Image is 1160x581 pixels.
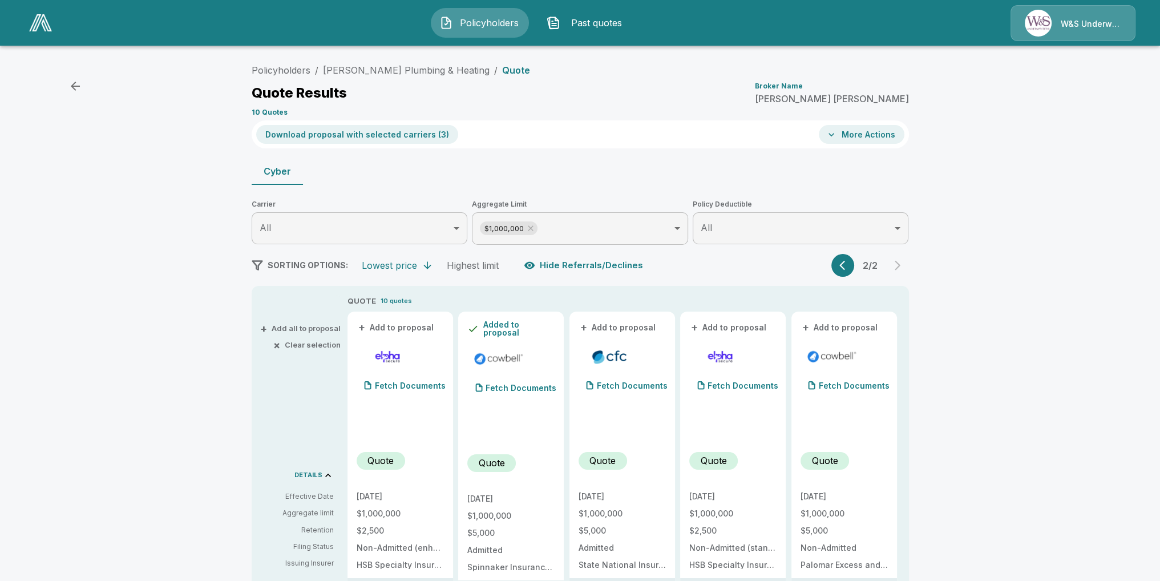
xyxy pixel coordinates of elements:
[252,86,347,100] p: Quote Results
[367,454,394,467] p: Quote
[261,491,334,502] p: Effective Date
[375,382,446,390] p: Fetch Documents
[565,16,628,30] span: Past quotes
[347,296,376,307] p: QUOTE
[480,222,528,235] span: $1,000,000
[479,456,505,470] p: Quote
[689,493,777,501] p: [DATE]
[268,260,348,270] span: SORTING OPTIONS:
[472,199,688,210] span: Aggregate Limit
[252,63,530,77] nav: breadcrumb
[447,260,499,271] div: Highest limit
[689,527,777,535] p: $2,500
[467,563,555,571] p: Spinnaker Insurance Company NAIC #24376, AM Best "A-" (Excellent) Rated.
[357,544,444,552] p: Non-Admitted (enhanced)
[261,525,334,535] p: Retention
[579,493,666,501] p: [DATE]
[357,321,436,334] button: +Add to proposal
[467,512,555,520] p: $1,000,000
[859,261,882,270] p: 2 / 2
[29,14,52,31] img: AA Logo
[801,510,888,518] p: $1,000,000
[583,348,636,365] img: cfccyberadmitted
[439,16,453,30] img: Policyholders Icon
[252,109,288,116] p: 10 Quotes
[252,64,310,76] a: Policyholders
[811,454,838,467] p: Quote
[689,510,777,518] p: $1,000,000
[458,16,520,30] span: Policyholders
[357,510,444,518] p: $1,000,000
[805,348,858,365] img: cowbellp250
[689,321,769,334] button: +Add to proposal
[691,324,698,332] span: +
[362,260,417,271] div: Lowest price
[276,341,341,349] button: ×Clear selection
[538,8,636,38] button: Past quotes IconPast quotes
[260,222,271,233] span: All
[357,493,444,501] p: [DATE]
[801,544,888,552] p: Non-Admitted
[801,493,888,501] p: [DATE]
[694,348,747,365] img: elphacyberstandard
[467,495,555,503] p: [DATE]
[252,199,468,210] span: Carrier
[486,384,556,392] p: Fetch Documents
[801,321,880,334] button: +Add to proposal
[579,321,658,334] button: +Add to proposal
[261,542,334,552] p: Filing Status
[361,348,414,365] img: elphacyberenhanced
[693,199,909,210] span: Policy Deductible
[357,561,444,569] p: HSB Specialty Insurance Company: rated "A++" by A.M. Best (20%), AXIS Surplus Insurance Company: ...
[801,527,888,535] p: $5,000
[701,454,727,467] p: Quote
[580,324,587,332] span: +
[494,63,498,77] li: /
[472,350,525,368] img: cowbellp100
[252,158,303,185] button: Cyber
[597,382,668,390] p: Fetch Documents
[689,544,777,552] p: Non-Admitted (standard)
[579,544,666,552] p: Admitted
[483,321,555,337] p: Added to proposal
[579,527,666,535] p: $5,000
[315,63,318,77] li: /
[708,382,778,390] p: Fetch Documents
[755,83,803,90] p: Broker Name
[689,561,777,569] p: HSB Specialty Insurance Company: rated "A++" by A.M. Best (20%), AXIS Surplus Insurance Company: ...
[256,125,458,144] button: Download proposal with selected carriers (3)
[273,341,280,349] span: ×
[547,16,560,30] img: Past quotes Icon
[480,221,537,235] div: $1,000,000
[589,454,616,467] p: Quote
[701,222,712,233] span: All
[522,255,648,276] button: Hide Referrals/Declines
[502,66,530,75] p: Quote
[323,64,490,76] a: [PERSON_NAME] Plumbing & Heating
[467,529,555,537] p: $5,000
[802,324,809,332] span: +
[381,296,412,306] p: 10 quotes
[261,558,334,568] p: Issuing Insurer
[801,561,888,569] p: Palomar Excess and Surplus Insurance Company NAIC# 16754 (A.M. Best A (Excellent), X Rated)
[431,8,529,38] button: Policyholders IconPolicyholders
[579,510,666,518] p: $1,000,000
[755,94,909,103] p: [PERSON_NAME] [PERSON_NAME]
[819,125,904,144] button: More Actions
[260,325,267,332] span: +
[358,324,365,332] span: +
[294,472,322,478] p: DETAILS
[467,546,555,554] p: Admitted
[819,382,890,390] p: Fetch Documents
[579,561,666,569] p: State National Insurance Company Inc.
[261,508,334,518] p: Aggregate limit
[357,527,444,535] p: $2,500
[262,325,341,332] button: +Add all to proposal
